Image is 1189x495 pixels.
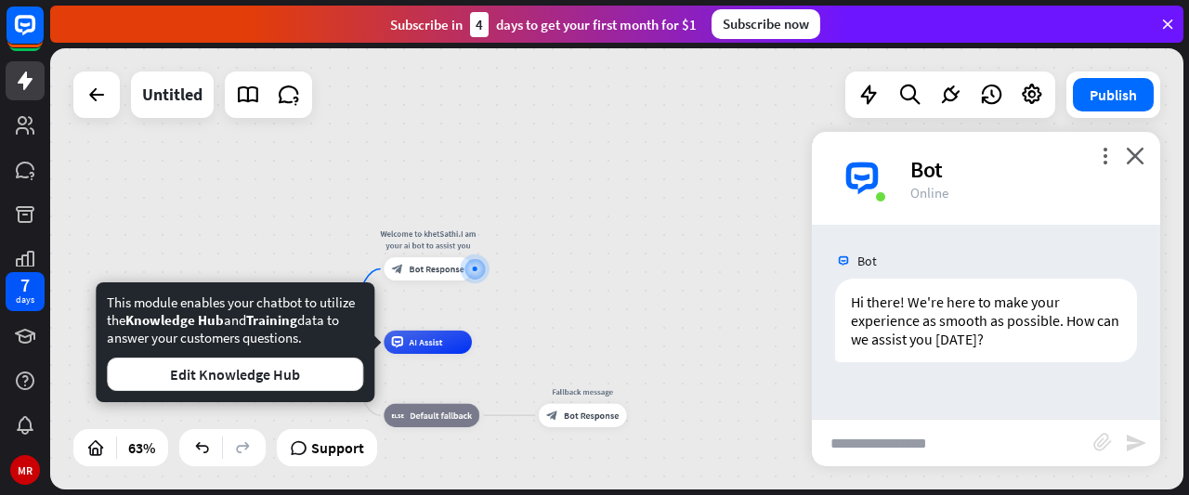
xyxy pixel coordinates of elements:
[390,12,697,37] div: Subscribe in days to get your first month for $1
[1096,147,1114,164] i: more_vert
[311,433,364,462] span: Support
[546,410,558,422] i: block_bot_response
[10,455,40,485] div: MR
[712,9,820,39] div: Subscribe now
[125,311,224,329] span: Knowledge Hub
[910,184,1138,202] div: Online
[375,228,481,251] div: Welcome to khetSathi.I am your ai bot to assist you
[107,358,363,391] button: Edit Knowledge Hub
[392,263,404,275] i: block_bot_response
[470,12,489,37] div: 4
[142,72,203,118] div: Untitled
[1125,432,1147,454] i: send
[857,253,877,269] span: Bot
[410,410,472,422] span: Default fallback
[564,410,619,422] span: Bot Response
[1073,78,1154,111] button: Publish
[529,386,635,398] div: Fallback message
[107,293,363,391] div: This module enables your chatbot to utilize the and data to answer your customers questions.
[16,293,34,306] div: days
[123,433,161,462] div: 63%
[246,311,297,329] span: Training
[409,263,464,275] span: Bot Response
[910,155,1138,184] div: Bot
[835,279,1137,362] div: Hi there! We're here to make your experience as smooth as possible. How can we assist you [DATE]?
[409,336,442,348] span: AI Assist
[6,272,45,311] a: 7 days
[1126,147,1144,164] i: close
[392,410,404,422] i: block_fallback
[15,7,71,63] button: Open LiveChat chat widget
[20,277,30,293] div: 7
[1093,433,1112,451] i: block_attachment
